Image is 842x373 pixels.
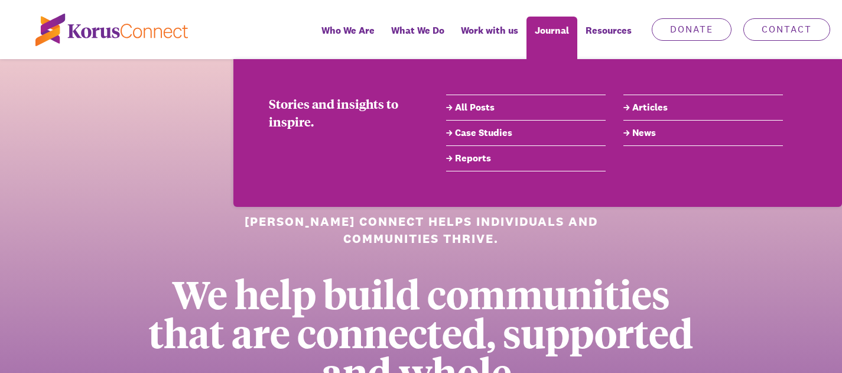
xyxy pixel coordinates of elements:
a: Case Studies [446,126,606,140]
span: Work with us [461,22,518,39]
a: Work with us [453,17,526,59]
a: Reports [446,151,606,166]
span: What We Do [391,22,444,39]
a: Contact [743,18,830,41]
h1: [PERSON_NAME] Connect helps individuals and communities thrive. [233,213,610,248]
a: Articles [623,100,783,115]
a: News [623,126,783,140]
a: Who We Are [313,17,383,59]
div: Resources [577,17,640,59]
img: korus-connect%2Fc5177985-88d5-491d-9cd7-4a1febad1357_logo.svg [35,14,188,46]
a: All Posts [446,100,606,115]
a: Donate [652,18,732,41]
span: Journal [535,22,569,39]
a: Journal [526,17,577,59]
div: Stories and insights to inspire. [269,95,411,130]
a: What We Do [383,17,453,59]
span: Who We Are [321,22,375,39]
